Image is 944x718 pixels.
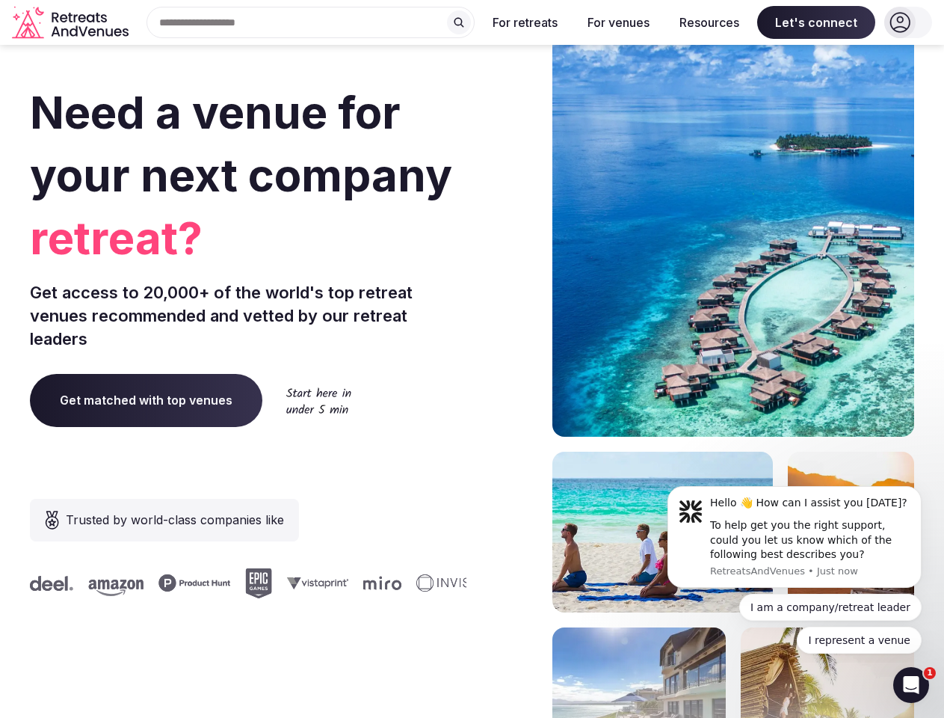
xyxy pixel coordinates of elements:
span: retreat? [30,206,466,269]
button: For venues [576,6,661,39]
svg: Deel company logo [29,576,73,591]
p: Get access to 20,000+ of the world's top retreat venues recommended and vetted by our retreat lea... [30,281,466,350]
img: yoga on tropical beach [552,452,773,613]
span: 1 [924,667,936,679]
svg: Retreats and Venues company logo [12,6,132,40]
span: Let's connect [757,6,875,39]
a: Visit the homepage [12,6,132,40]
a: Get matched with top venues [30,374,262,426]
svg: Epic Games company logo [244,568,271,598]
img: Start here in under 5 min [286,387,351,414]
svg: Miro company logo [363,576,401,590]
iframe: Intercom live chat [893,667,929,703]
iframe: Intercom notifications message [645,473,944,663]
span: Trusted by world-class companies like [66,511,284,529]
svg: Vistaprint company logo [286,577,348,589]
button: Resources [667,6,751,39]
svg: Invisible company logo [416,574,498,592]
img: woman sitting in back of truck with camels [788,452,914,613]
span: Need a venue for your next company [30,85,452,202]
button: For retreats [481,6,570,39]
